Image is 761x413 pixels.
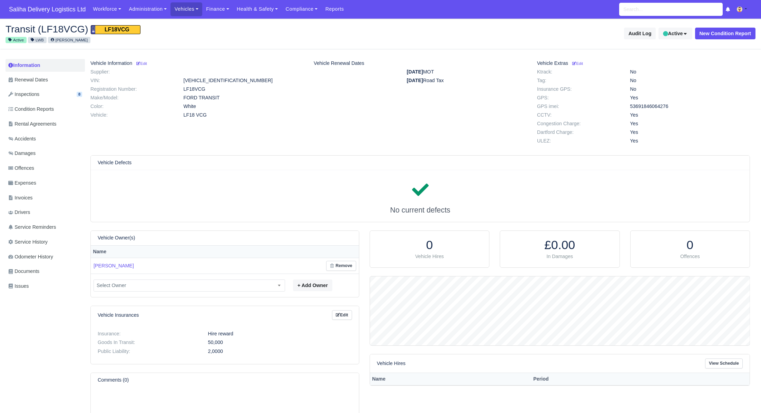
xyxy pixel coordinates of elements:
dd: 2,0000 [203,348,357,354]
button: Active [658,28,692,39]
iframe: Chat Widget [726,380,761,413]
dt: GPS imei: [532,104,625,109]
span: Select Owner [94,279,285,292]
a: Expenses [6,176,85,190]
dt: Insurance GPS: [532,86,625,92]
span: Service History [8,238,48,246]
dt: Make/Model: [85,95,178,101]
a: Saliha Delivery Logistics Ltd [6,3,89,16]
div: No current defects [98,177,743,215]
span: Offences [680,254,700,259]
a: Condition Reports [6,102,85,116]
button: Audit Log [624,28,656,39]
a: Odometer History [6,250,85,264]
a: Inspections 8 [6,88,85,101]
h6: Vehicle Renewal Dates [314,60,527,66]
span: Vehicle Hires [415,254,444,259]
a: Offences [6,161,85,175]
span: Issues [8,282,29,290]
span: Service Reminders [8,223,56,231]
span: Offences [8,164,34,172]
a: Drivers [6,206,85,219]
dd: Yes [625,129,755,135]
h4: No current defects [98,206,743,215]
small: LWB [28,37,47,43]
span: Accidents [8,135,36,143]
h6: Vehicle Extras [537,60,750,66]
a: Issues [6,279,85,293]
a: Edit [571,60,583,66]
th: Name [370,373,531,385]
dt: Goods In Transit: [92,340,203,345]
a: Administration [125,2,170,16]
dt: CCTV: [532,112,625,118]
span: Saliha Delivery Logistics Ltd [6,2,89,16]
h6: Vehicle Hires [377,361,406,366]
a: Health & Safety [233,2,282,16]
dd: 50,000 [203,340,357,345]
span: Inspections [8,90,39,98]
small: Edit [136,61,147,66]
a: Reports [321,2,348,16]
span: Odometer History [8,253,53,261]
dt: VIN: [85,78,178,83]
span: LF18VCG [91,25,140,34]
dt: Supplier: [85,69,178,75]
small: Edit [572,61,583,66]
span: Expenses [8,179,36,187]
a: Workforce [89,2,125,16]
a: Edit [135,60,147,66]
dd: MOT [402,69,532,75]
span: In Damages [546,254,573,259]
th: Period [531,373,710,385]
strong: [DATE] [407,69,423,75]
dd: Yes [625,138,755,144]
dd: [VEHICLE_IDENTIFICATION_NUMBER] [178,78,309,83]
small: Active [6,37,27,43]
small: [PERSON_NAME] [48,37,91,43]
h6: Vehicle Information [90,60,303,66]
dd: FORD TRANSIT [178,95,309,101]
span: Rental Agreements [8,120,56,128]
h1: £0.00 [507,238,612,253]
dt: Ktrack: [532,69,625,75]
dd: White [178,104,309,109]
dt: Vehicle: [85,112,178,118]
h6: Comments (0) [98,377,129,383]
a: Compliance [282,2,321,16]
a: Documents [6,265,85,278]
a: Invoices [6,191,85,205]
span: Damages [8,149,36,157]
dd: No [625,86,755,92]
a: Renewal Dates [6,73,85,87]
a: [PERSON_NAME] [94,263,134,268]
button: + Add Owner [293,279,332,291]
dt: Tag: [532,78,625,83]
button: Remove [326,261,356,271]
dt: ULEZ: [532,138,625,144]
a: Information [6,59,85,72]
dd: Yes [625,95,755,101]
a: View Schedule [705,358,743,368]
dt: Insurance: [92,331,203,337]
h6: Vehicle Defects [98,160,131,166]
h6: Vehicle Insurances [98,312,139,318]
a: Rental Agreements [6,117,85,131]
a: Accidents [6,132,85,146]
dd: LF18VCG [178,86,309,92]
a: Finance [202,2,233,16]
th: Name [91,245,359,258]
button: New Condition Report [695,28,755,39]
a: Damages [6,147,85,160]
span: Select Owner [94,281,285,290]
a: Edit [332,310,352,320]
span: Drivers [8,208,30,216]
dt: Color: [85,104,178,109]
span: Invoices [8,194,32,202]
h2: Transit (LF18VCG) [6,24,375,34]
dt: Registration Number: [85,86,178,92]
dd: Yes [625,112,755,118]
dt: Public Liability: [92,348,203,354]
